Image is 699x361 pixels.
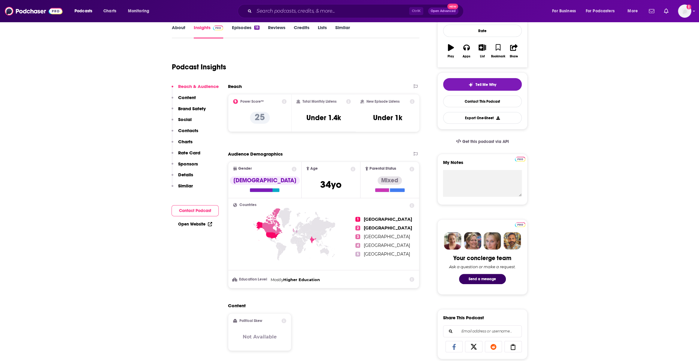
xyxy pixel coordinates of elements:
button: List [474,40,490,62]
img: Podchaser Pro [515,222,525,227]
span: Get this podcast via API [462,139,509,144]
span: For Podcasters [586,7,615,15]
span: Monitoring [128,7,149,15]
svg: Add a profile image [686,5,691,9]
div: [DEMOGRAPHIC_DATA] [230,176,300,185]
span: Mostly [271,277,283,282]
button: Open AdvancedNew [428,8,458,15]
span: [GEOGRAPHIC_DATA] [364,234,410,239]
a: Pro website [515,221,525,227]
span: Charts [103,7,116,15]
h3: Education Level [233,278,268,281]
p: Rate Card [178,150,200,156]
img: Jon Profile [503,232,521,250]
span: 5 [355,252,360,256]
label: My Notes [443,159,522,170]
div: Share [510,55,518,58]
a: Open Website [178,222,212,227]
input: Search podcasts, credits, & more... [254,6,409,16]
div: Search podcasts, credits, & more... [243,4,469,18]
a: Episodes18 [232,25,259,38]
p: Contacts [178,128,198,133]
span: 4 [355,243,360,248]
div: Rate [443,25,522,37]
span: Higher Education [283,277,320,282]
img: tell me why sparkle [468,82,473,87]
span: For Business [552,7,576,15]
span: 1 [355,217,360,222]
h3: Share This Podcast [443,315,484,320]
a: Share on X/Twitter [465,341,482,352]
span: [GEOGRAPHIC_DATA] [364,243,410,248]
button: Contacts [172,128,198,139]
a: Share on Facebook [445,341,463,352]
a: Lists [318,25,327,38]
button: open menu [582,6,623,16]
p: Details [178,172,193,177]
span: Open Advanced [431,10,456,13]
button: open menu [623,6,645,16]
a: Reviews [268,25,285,38]
p: Content [178,95,196,100]
img: Sydney Profile [444,232,461,250]
button: Send a message [459,274,506,284]
button: Bookmark [490,40,506,62]
a: Copy Link [504,341,522,352]
span: 3 [355,234,360,239]
h3: Under 1.4k [306,113,341,122]
h2: Reach [228,83,242,89]
a: Contact This Podcast [443,96,522,107]
div: Mixed [378,176,402,185]
a: Get this podcast via API [451,134,514,149]
button: Export One-Sheet [443,112,522,124]
span: 34 yo [320,179,342,190]
span: Countries [239,203,257,207]
img: Podchaser Pro [515,157,525,162]
h2: Total Monthly Listens [302,99,336,104]
span: Parental Status [369,167,396,171]
a: About [172,25,185,38]
img: Podchaser Pro [213,26,223,30]
img: Podchaser - Follow, Share and Rate Podcasts [5,5,62,17]
button: Brand Safety [172,106,206,117]
p: Charts [178,139,193,144]
div: List [480,55,485,58]
h2: New Episode Listens [366,99,400,104]
span: Podcasts [74,7,92,15]
button: open menu [124,6,157,16]
h2: Political Skew [239,319,262,323]
button: Rate Card [172,150,200,161]
button: Charts [172,139,193,150]
h3: Under 1k [373,113,402,122]
div: Search followers [443,325,522,337]
a: Show notifications dropdown [646,6,657,16]
p: Brand Safety [178,106,206,111]
h2: Content [228,303,415,308]
p: 25 [250,112,270,124]
div: Bookmark [491,55,505,58]
button: open menu [70,6,100,16]
a: Share on Reddit [485,341,502,352]
div: 18 [254,26,259,30]
button: Similar [172,183,193,194]
div: Play [448,55,454,58]
button: Contact Podcast [172,205,219,216]
div: Ask a question or make a request. [449,264,516,269]
button: open menu [548,6,583,16]
button: Details [172,172,193,183]
button: Content [172,95,196,106]
button: Show profile menu [678,5,691,18]
button: Sponsors [172,161,198,172]
span: 2 [355,226,360,230]
a: Charts [99,6,120,16]
button: Social [172,117,192,128]
span: [GEOGRAPHIC_DATA] [364,251,410,257]
img: User Profile [678,5,691,18]
button: Reach & Audience [172,83,219,95]
div: Your concierge team [453,254,511,262]
h3: Not Available [243,334,277,340]
span: More [628,7,638,15]
a: Show notifications dropdown [661,6,671,16]
span: [GEOGRAPHIC_DATA] [364,225,412,231]
div: Apps [463,55,470,58]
